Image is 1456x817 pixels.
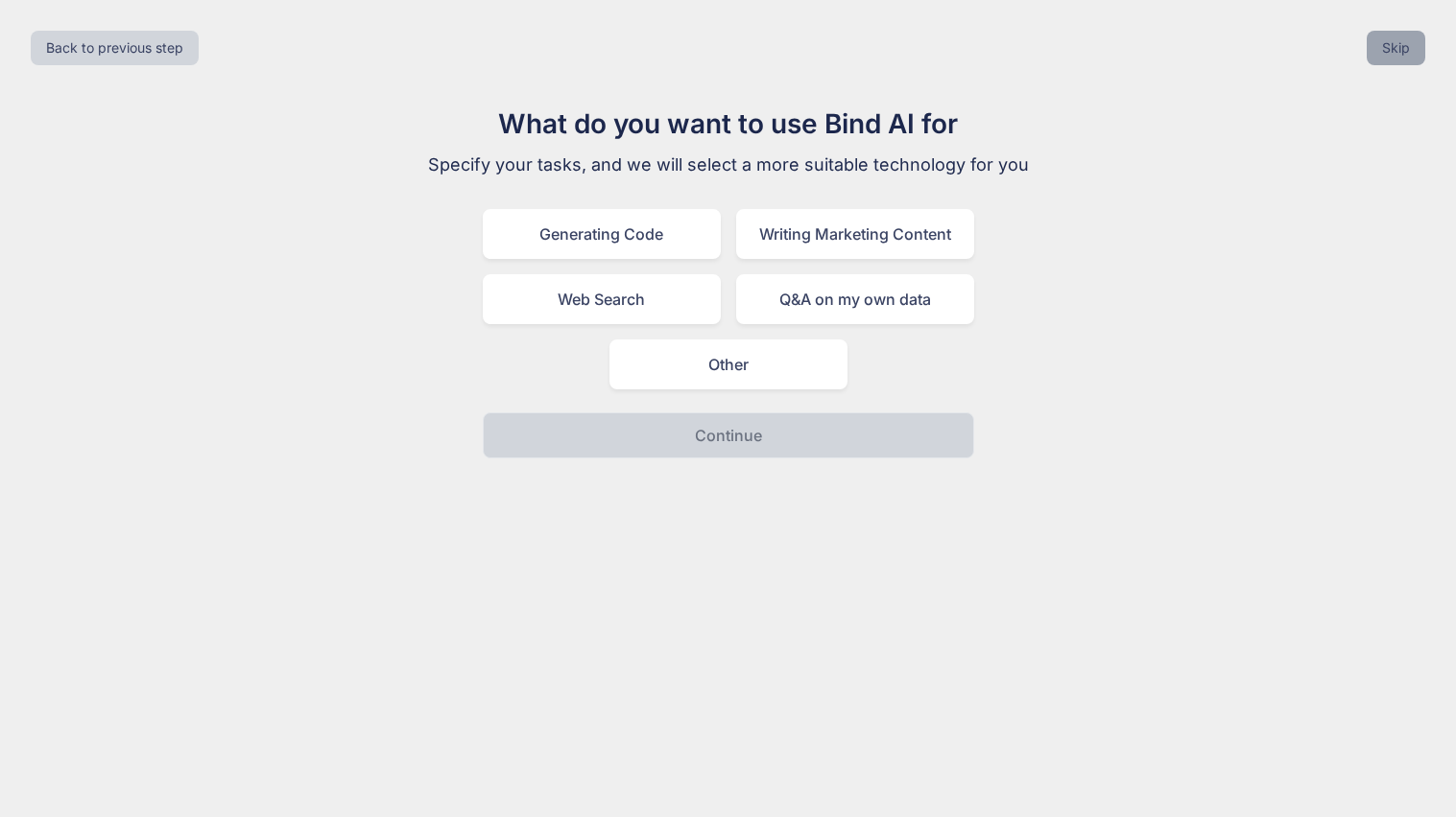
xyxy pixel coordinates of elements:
[609,339,847,389] div: Other
[406,104,1051,144] h1: What do you want to use Bind AI for
[736,274,974,324] div: Q&A on my own data
[695,424,762,447] p: Continue
[406,152,1051,178] p: Specify your tasks, and we will select a more suitable technology for you
[31,31,199,65] button: Back to previous step
[483,412,974,458] button: Continue
[736,209,974,259] div: Writing Marketing Content
[483,209,721,259] div: Generating Code
[483,274,721,324] div: Web Search
[1367,31,1425,65] button: Skip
